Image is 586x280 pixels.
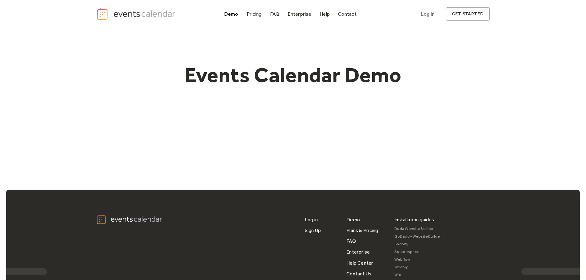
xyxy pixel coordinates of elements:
h1: Events Calendar Demo [175,62,411,88]
a: Webflow [394,256,441,263]
a: Enterprise [285,10,313,18]
a: Sign Up [305,225,321,236]
div: Pricing [247,12,262,16]
a: GoDaddy Website Builder [394,233,441,240]
div: Contact [338,12,357,16]
div: FAQ [270,12,280,16]
a: Pricing [244,10,264,18]
div: Installation guides [394,214,434,225]
a: Contact Us [346,268,371,279]
a: Squarespace [394,248,441,256]
a: Log In [415,7,441,21]
a: Contact [336,10,359,18]
div: Help [320,12,330,16]
a: Demo [222,10,241,18]
a: FAQ [268,10,282,18]
div: Enterprise [288,12,311,16]
a: Log in [305,214,318,225]
a: Weebly [394,263,441,271]
a: Plans & Pricing [346,225,378,236]
div: Demo [224,12,238,16]
a: Help [317,10,332,18]
a: Wix [394,271,441,279]
a: Duda Website Builder [394,225,441,233]
a: Demo [346,214,360,225]
a: home [96,8,177,20]
a: Help Center [346,258,373,268]
a: get started [446,7,490,21]
a: Shopify [394,240,441,248]
a: Enterprise [346,246,370,257]
a: FAQ [346,236,356,246]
